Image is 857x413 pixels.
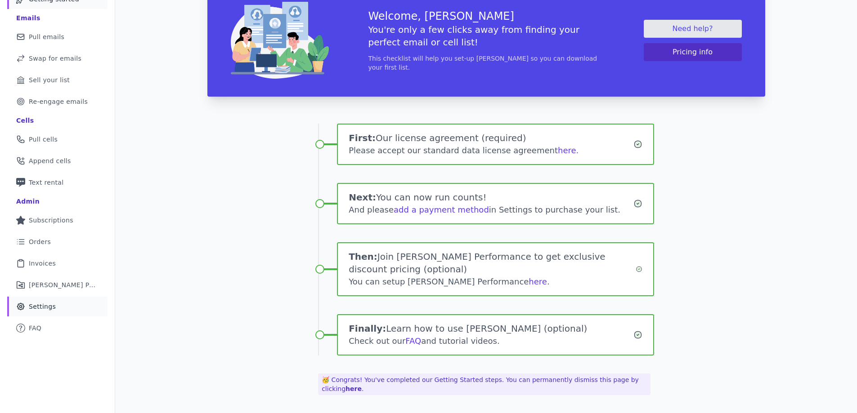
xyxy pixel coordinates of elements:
[349,250,635,275] h1: Join [PERSON_NAME] Performance to get exclusive discount pricing (optional)
[29,259,56,268] span: Invoices
[7,318,108,338] a: FAQ
[29,156,71,165] span: Append cells
[29,135,58,144] span: Pull cells
[349,204,633,216] div: And please in Settings to purchase your list.
[529,277,547,286] a: here
[29,75,70,84] span: Sell your list
[345,385,362,392] a: here
[16,197,40,206] div: Admin
[368,54,604,72] p: This checklist will help you set-up [PERSON_NAME] so you can download your first list.
[7,151,108,171] a: Append cells
[16,116,34,125] div: Cells
[349,322,633,335] h1: Learn how to use [PERSON_NAME] (optional)
[29,97,88,106] span: Re-engage emails
[7,275,108,295] a: [PERSON_NAME] Performance
[349,132,633,144] h1: Our license agreement (required)
[394,205,489,214] a: add a payment method
[368,9,604,23] h3: Welcome, [PERSON_NAME]
[29,32,64,41] span: Pull emails
[349,251,377,262] span: Then:
[349,335,633,347] div: Check out our and tutorial videos.
[7,70,108,90] a: Sell your list
[7,49,108,68] a: Swap for emails
[29,237,51,246] span: Orders
[368,23,604,49] h5: You're only a few clicks away from finding your perfect email or cell list!
[349,192,376,203] span: Next:
[349,275,635,288] div: You can setup [PERSON_NAME] Performance .
[7,232,108,252] a: Orders
[231,2,329,79] img: img
[349,323,386,334] span: Finally:
[16,13,40,22] div: Emails
[644,20,742,38] a: Need help?
[29,54,81,63] span: Swap for emails
[405,336,421,346] a: FAQ
[349,133,376,143] span: First:
[7,27,108,47] a: Pull emails
[7,210,108,230] a: Subscriptions
[29,324,41,333] span: FAQ
[29,302,56,311] span: Settings
[644,43,742,61] button: Pricing info
[349,144,633,157] div: Please accept our standard data license agreement
[318,373,651,395] p: 🥳 Congrats! You've completed our Getting Started steps. You can permanently dismiss this page by ...
[7,129,108,149] a: Pull cells
[7,92,108,111] a: Re-engage emails
[7,173,108,192] a: Text rental
[7,253,108,273] a: Invoices
[349,191,633,204] h1: You can now run counts!
[29,216,73,225] span: Subscriptions
[29,178,64,187] span: Text rental
[29,280,97,289] span: [PERSON_NAME] Performance
[7,297,108,316] a: Settings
